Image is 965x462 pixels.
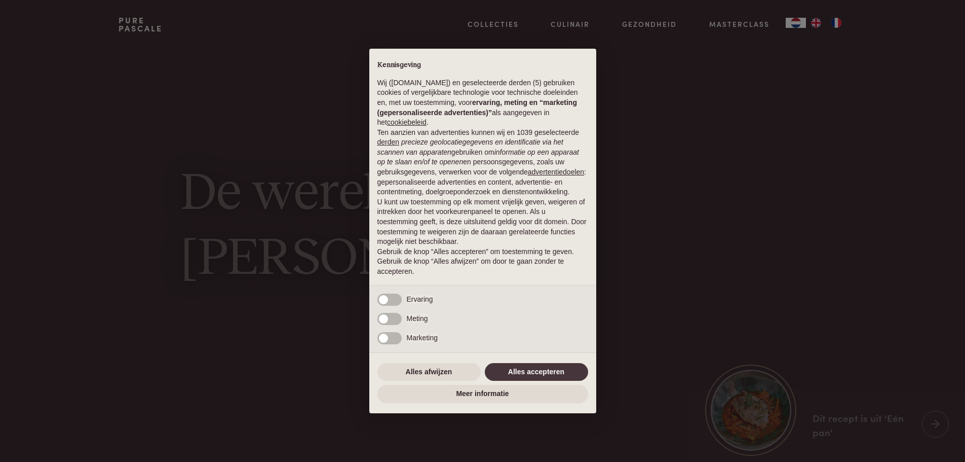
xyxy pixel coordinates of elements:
[407,314,428,323] span: Meting
[377,128,588,197] p: Ten aanzien van advertenties kunnen wij en 1039 geselecteerde gebruiken om en persoonsgegevens, z...
[377,138,563,156] em: precieze geolocatiegegevens en identificatie via het scannen van apparaten
[407,334,438,342] span: Marketing
[377,78,588,128] p: Wij ([DOMAIN_NAME]) en geselecteerde derden (5) gebruiken cookies of vergelijkbare technologie vo...
[377,363,481,381] button: Alles afwijzen
[377,385,588,403] button: Meer informatie
[377,247,588,277] p: Gebruik de knop “Alles accepteren” om toestemming te geven. Gebruik de knop “Alles afwijzen” om d...
[377,137,400,148] button: derden
[387,118,427,126] a: cookiebeleid
[377,197,588,247] p: U kunt uw toestemming op elk moment vrijelijk geven, weigeren of intrekken door het voorkeurenpan...
[377,61,588,70] h2: Kennisgeving
[528,167,584,177] button: advertentiedoelen
[377,98,577,117] strong: ervaring, meting en “marketing (gepersonaliseerde advertenties)”
[485,363,588,381] button: Alles accepteren
[407,295,433,303] span: Ervaring
[377,148,580,166] em: informatie op een apparaat op te slaan en/of te openen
